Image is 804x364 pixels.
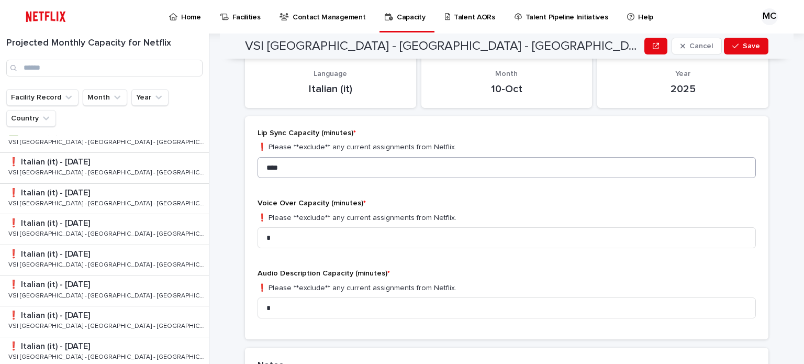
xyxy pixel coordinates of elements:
span: Lip Sync Capacity (minutes) [258,129,356,137]
p: ❗️ Please **exclude** any current assignments from Netflix. [258,213,756,224]
p: ❗️ Italian (it) - [DATE] [8,339,92,351]
p: ❗️ Italian (it) - [DATE] [8,186,92,198]
p: ❗️ Italian (it) - [DATE] [8,155,92,167]
p: 2025 [610,83,756,95]
button: Facility Record [6,89,79,106]
span: Save [743,42,760,50]
p: VSI [GEOGRAPHIC_DATA] - [GEOGRAPHIC_DATA] - [GEOGRAPHIC_DATA] [8,198,207,207]
p: VSI [GEOGRAPHIC_DATA] - [GEOGRAPHIC_DATA] - [GEOGRAPHIC_DATA] [8,137,207,146]
button: Save [724,38,768,54]
button: Cancel [672,38,722,54]
span: Voice Over Capacity (minutes) [258,200,366,207]
span: Audio Description Capacity (minutes) [258,270,390,277]
span: Month [495,70,518,78]
span: Language [314,70,347,78]
p: VSI [GEOGRAPHIC_DATA] - [GEOGRAPHIC_DATA] - [GEOGRAPHIC_DATA] [8,290,207,300]
h2: VSI [GEOGRAPHIC_DATA] - [GEOGRAPHIC_DATA] - [GEOGRAPHIC_DATA] | Italian (it) | 2025 Q4 - 10-Oct [245,39,640,54]
p: VSI [GEOGRAPHIC_DATA] - [GEOGRAPHIC_DATA] - [GEOGRAPHIC_DATA] [8,321,207,330]
button: Month [83,89,127,106]
button: Country [6,110,56,127]
h1: Projected Monthly Capacity for Netflix [6,38,203,49]
p: ❗️ Italian (it) - [DATE] [8,278,92,290]
p: VSI [GEOGRAPHIC_DATA] - [GEOGRAPHIC_DATA] - [GEOGRAPHIC_DATA] [8,228,207,238]
input: Search [6,60,203,76]
p: VSI [GEOGRAPHIC_DATA] - [GEOGRAPHIC_DATA] - [GEOGRAPHIC_DATA] [8,167,207,177]
div: MC [761,8,778,25]
p: ❗️ Italian (it) - [DATE] [8,247,92,259]
p: ❗️ Italian (it) - [DATE] [8,216,92,228]
p: VSI [GEOGRAPHIC_DATA] - [GEOGRAPHIC_DATA] - [GEOGRAPHIC_DATA] [8,351,207,361]
p: ❗️ Please **exclude** any current assignments from Netflix. [258,283,756,294]
span: Cancel [689,42,713,50]
img: ifQbXi3ZQGMSEF7WDB7W [21,6,71,27]
p: Italian (it) [258,83,404,95]
p: ❗️ Please **exclude** any current assignments from Netflix. [258,142,756,153]
p: 10-Oct [434,83,580,95]
p: ❗️ Italian (it) - [DATE] [8,308,92,321]
button: Year [131,89,169,106]
p: VSI [GEOGRAPHIC_DATA] - [GEOGRAPHIC_DATA] - [GEOGRAPHIC_DATA] [8,259,207,269]
span: Year [675,70,690,78]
